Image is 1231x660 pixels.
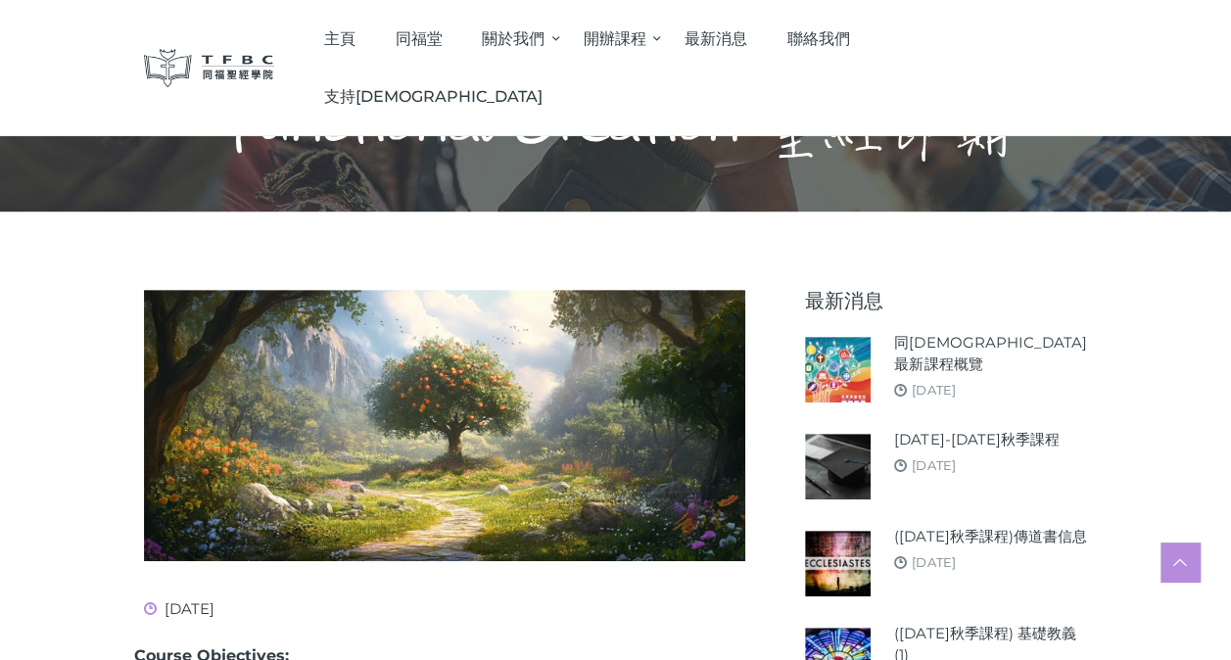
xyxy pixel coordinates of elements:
span: 最新消息 [685,29,747,48]
a: [DATE] [912,457,955,473]
a: 同[DEMOGRAPHIC_DATA]最新課程概覽 [894,332,1087,375]
a: [DATE]-[DATE]秋季課程 [894,429,1059,450]
a: 支持[DEMOGRAPHIC_DATA] [304,68,562,125]
a: ([DATE]秋季課程)傳道書信息 [894,526,1086,547]
a: 同福堂 [375,10,462,68]
h5: 最新消息 [805,290,1087,311]
span: 關於我們 [482,29,544,48]
a: Scroll to top [1160,542,1200,582]
img: 同福聖經學院 TFBC [144,49,275,87]
img: 同福聖經學院最新課程概覽 [805,337,871,402]
a: [DATE] [912,554,955,570]
a: 聯絡我們 [767,10,870,68]
a: 開辦課程 [563,10,665,68]
a: 主頁 [304,10,375,68]
a: [DATE] [912,382,955,398]
span: 主頁 [324,29,355,48]
a: 關於我們 [462,10,564,68]
span: [DATE] [144,599,214,618]
span: 聯絡我們 [787,29,850,48]
span: 支持[DEMOGRAPHIC_DATA] [324,87,543,106]
img: 2025-26年秋季課程 [805,434,871,499]
span: 同福堂 [395,29,442,48]
span: 開辦課程 [584,29,646,48]
img: (2025年秋季課程)傳道書信息 [805,531,871,596]
a: 最新消息 [665,10,768,68]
